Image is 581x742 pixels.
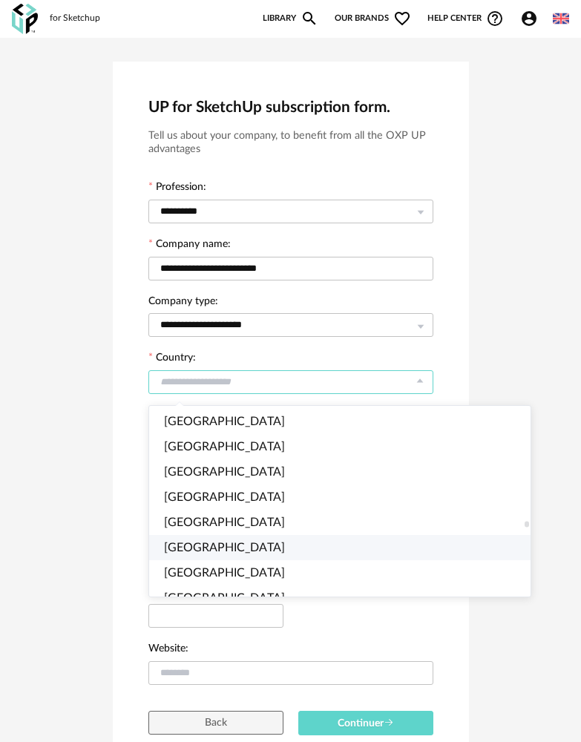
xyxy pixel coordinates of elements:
[164,542,285,554] span: [GEOGRAPHIC_DATA]
[298,711,433,735] button: Continuer
[164,441,285,453] span: [GEOGRAPHIC_DATA]
[520,10,538,27] span: Account Circle icon
[148,129,433,157] h3: Tell us about your company, to benefit from all the OXP UP advantages
[486,10,504,27] span: Help Circle Outline icon
[148,352,196,366] label: Country:
[263,10,318,27] a: LibraryMagnify icon
[427,10,504,27] span: Help centerHelp Circle Outline icon
[148,711,283,735] button: Back
[148,239,231,252] label: Company name:
[393,10,411,27] span: Heart Outline icon
[338,718,394,729] span: Continuer
[205,718,227,728] span: Back
[553,10,569,27] img: us
[335,10,411,27] span: Our brands
[164,416,285,427] span: [GEOGRAPHIC_DATA]
[148,97,433,117] h2: UP for SketchUp subscription form.
[301,10,318,27] span: Magnify icon
[520,10,545,27] span: Account Circle icon
[50,13,100,24] div: for Sketchup
[12,4,38,34] img: OXP
[148,296,218,309] label: Company type:
[164,567,285,579] span: [GEOGRAPHIC_DATA]
[164,466,285,478] span: [GEOGRAPHIC_DATA]
[148,643,188,657] label: Website:
[148,182,206,195] label: Profession:
[164,516,285,528] span: [GEOGRAPHIC_DATA]
[164,491,285,503] span: [GEOGRAPHIC_DATA]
